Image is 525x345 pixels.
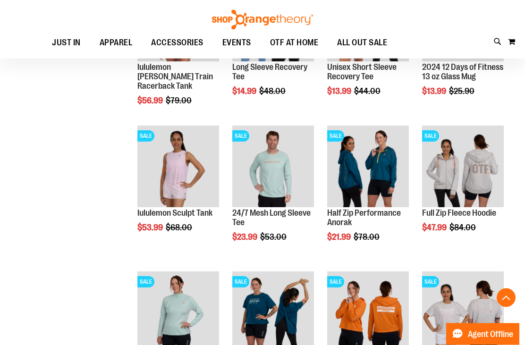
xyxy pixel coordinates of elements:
[422,277,439,288] span: SALE
[422,126,504,209] a: Main Image of 1457091SALE
[422,131,439,142] span: SALE
[446,323,519,345] button: Agent Offline
[232,126,314,209] a: Main Image of 1457095SALE
[327,277,344,288] span: SALE
[417,121,508,257] div: product
[137,209,212,218] a: lululemon Sculpt Tank
[354,233,381,242] span: $78.00
[137,126,219,209] a: Main Image of 1538347SALE
[228,121,319,266] div: product
[327,126,409,208] img: Half Zip Performance Anorak
[100,32,133,53] span: APPAREL
[137,126,219,208] img: Main Image of 1538347
[232,209,311,227] a: 24/7 Mesh Long Sleeve Tee
[449,223,477,233] span: $84.00
[422,223,448,233] span: $47.99
[327,209,401,227] a: Half Zip Performance Anorak
[52,32,81,53] span: JUST IN
[137,277,154,288] span: SALE
[327,126,409,209] a: Half Zip Performance AnorakSALE
[327,233,352,242] span: $21.99
[232,87,258,96] span: $14.99
[327,63,397,82] a: Unisex Short Sleeve Recovery Tee
[270,32,319,53] span: OTF AT HOME
[137,96,164,106] span: $56.99
[232,63,307,82] a: Long Sleeve Recovery Tee
[468,330,513,339] span: Agent Offline
[211,10,314,30] img: Shop Orangetheory
[232,126,314,208] img: Main Image of 1457095
[497,288,516,307] button: Back To Top
[232,277,249,288] span: SALE
[354,87,382,96] span: $44.00
[232,131,249,142] span: SALE
[327,87,353,96] span: $13.99
[260,233,288,242] span: $53.00
[166,96,193,106] span: $79.00
[422,63,503,82] a: 2024 12 Days of Fitness 13 oz Glass Mug
[151,32,203,53] span: ACCESSORIES
[133,121,224,257] div: product
[137,131,154,142] span: SALE
[422,126,504,208] img: Main Image of 1457091
[449,87,476,96] span: $25.90
[166,223,194,233] span: $68.00
[137,63,213,91] a: lululemon [PERSON_NAME] Train Racerback Tank
[137,223,164,233] span: $53.99
[259,87,287,96] span: $48.00
[422,209,496,218] a: Full Zip Fleece Hoodie
[232,233,259,242] span: $23.99
[222,32,251,53] span: EVENTS
[327,131,344,142] span: SALE
[337,32,387,53] span: ALL OUT SALE
[322,121,414,266] div: product
[422,87,448,96] span: $13.99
